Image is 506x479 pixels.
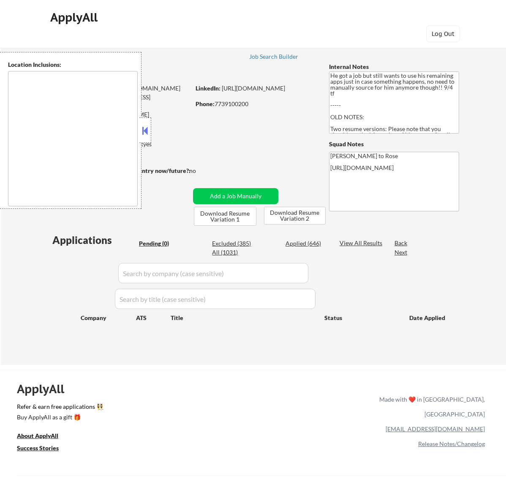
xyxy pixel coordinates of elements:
u: About ApplyAll [17,432,58,439]
div: Applied (646) [286,239,328,248]
div: no [189,167,213,175]
div: Location Inclusions: [8,60,138,69]
a: About ApplyAll [17,431,70,442]
a: Release Notes/Changelog [418,440,485,447]
div: All (1031) [212,248,254,257]
div: Back [394,239,408,247]
div: Job Search Builder [249,54,299,60]
input: Search by title (case sensitive) [115,289,316,309]
div: Excluded (385) [212,239,254,248]
strong: LinkedIn: [196,85,220,92]
button: Download Resume Variation 2 [264,207,326,224]
div: Status [324,310,397,325]
div: Pending (0) [139,239,181,248]
div: ApplyAll [17,382,74,396]
div: Internal Notes [329,63,459,71]
button: Add a Job Manually [193,188,278,204]
input: Search by company (case sensitive) [118,263,308,283]
div: Company [81,314,136,322]
div: Date Applied [409,314,446,322]
a: Success Stories [17,443,70,454]
u: Success Stories [17,444,59,452]
button: Download Resume Variation 1 [194,207,256,226]
div: Squad Notes [329,140,459,148]
div: Applications [52,235,136,245]
button: Log Out [426,25,460,42]
div: Next [394,248,408,257]
strong: Phone: [196,100,215,107]
div: Buy ApplyAll as a gift 🎁 [17,414,101,420]
div: Title [171,314,316,322]
div: ATS [136,314,171,322]
div: 7739100200 [196,100,315,108]
div: Made with ❤️ in [GEOGRAPHIC_DATA], [GEOGRAPHIC_DATA] [376,392,485,422]
a: [EMAIL_ADDRESS][DOMAIN_NAME] [386,425,485,432]
a: [URL][DOMAIN_NAME] [222,85,285,92]
div: ApplyAll [50,10,100,25]
a: Buy ApplyAll as a gift 🎁 [17,413,101,423]
a: Refer & earn free applications 👯‍♀️ [17,404,203,413]
div: View All Results [340,239,385,247]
